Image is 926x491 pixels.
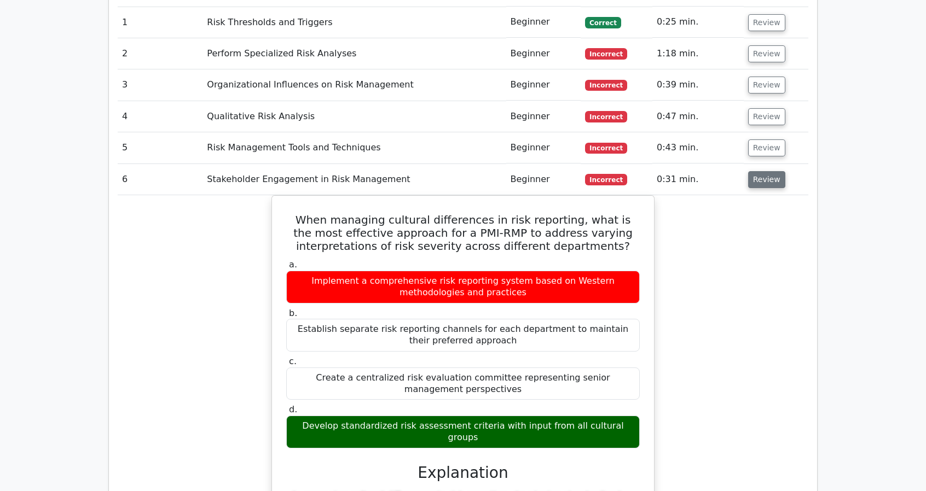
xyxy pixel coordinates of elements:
td: 1:18 min. [652,38,744,69]
td: 3 [118,69,202,101]
span: Correct [585,17,621,28]
div: Create a centralized risk evaluation committee representing senior management perspectives [286,367,640,400]
button: Review [748,45,785,62]
div: Establish separate risk reporting channels for each department to maintain their preferred approach [286,319,640,352]
td: 5 [118,132,202,163]
td: 0:31 min. [652,164,744,195]
td: Qualitative Risk Analysis [202,101,506,132]
td: 0:43 min. [652,132,744,163]
span: c. [289,356,297,366]
td: Beginner [506,38,581,69]
td: 2 [118,38,202,69]
td: Beginner [506,132,581,163]
td: Stakeholder Engagement in Risk Management [202,164,506,195]
span: Incorrect [585,143,627,154]
span: Incorrect [585,111,627,122]
td: Perform Specialized Risk Analyses [202,38,506,69]
span: Incorrect [585,80,627,91]
td: 6 [118,164,202,195]
div: Implement a comprehensive risk reporting system based on Western methodologies and practices [286,271,640,303]
td: Beginner [506,101,581,132]
button: Review [748,171,785,188]
td: 0:25 min. [652,7,744,38]
h5: When managing cultural differences in risk reporting, what is the most effective approach for a P... [285,213,641,253]
button: Review [748,14,785,31]
span: d. [289,404,297,414]
td: Risk Thresholds and Triggers [202,7,506,38]
td: 1 [118,7,202,38]
td: Beginner [506,164,581,195]
button: Review [748,139,785,156]
span: b. [289,308,297,318]
td: Beginner [506,7,581,38]
td: 0:47 min. [652,101,744,132]
td: 0:39 min. [652,69,744,101]
button: Review [748,108,785,125]
button: Review [748,77,785,93]
span: Incorrect [585,174,627,185]
h3: Explanation [293,464,633,482]
div: Develop standardized risk assessment criteria with input from all cultural groups [286,416,640,448]
td: Beginner [506,69,581,101]
td: Risk Management Tools and Techniques [202,132,506,163]
span: Incorrect [585,48,627,59]
td: 4 [118,101,202,132]
td: Organizational Influences on Risk Management [202,69,506,101]
span: a. [289,259,297,270]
